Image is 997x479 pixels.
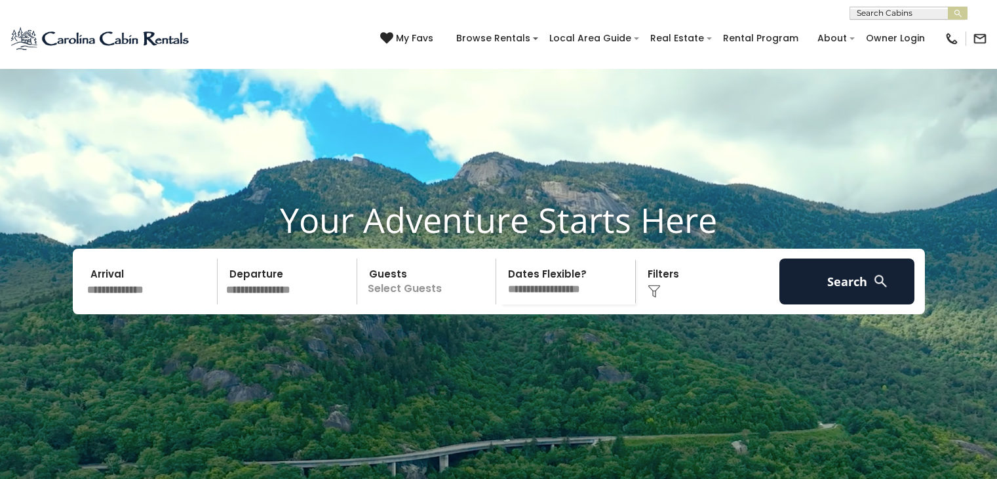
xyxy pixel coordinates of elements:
[779,259,915,304] button: Search
[361,259,496,304] p: Select Guests
[10,26,191,52] img: Blue-2.png
[716,28,805,49] a: Rental Program
[10,199,987,240] h1: Your Adventure Starts Here
[450,28,537,49] a: Browse Rentals
[973,31,987,46] img: mail-regular-black.png
[648,285,661,298] img: filter--v1.png
[859,28,931,49] a: Owner Login
[543,28,638,49] a: Local Area Guide
[945,31,959,46] img: phone-regular-black.png
[380,31,437,46] a: My Favs
[396,31,433,45] span: My Favs
[811,28,853,49] a: About
[872,273,889,289] img: search-regular-white.png
[644,28,711,49] a: Real Estate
